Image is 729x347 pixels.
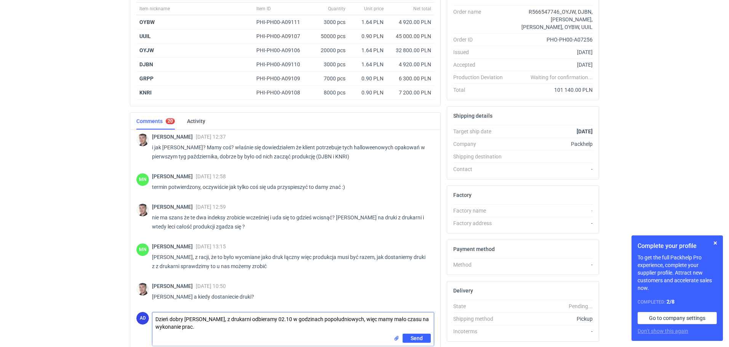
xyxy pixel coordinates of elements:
div: Contact [453,165,509,173]
div: 4 920.00 PLN [390,61,431,68]
div: Factory name [453,207,509,214]
div: R566547746_OYJW, DJBN, [PERSON_NAME], [PERSON_NAME], OYBW, UUIL [509,8,593,31]
figcaption: AD [136,312,149,325]
div: Accepted [453,61,509,69]
div: Maciej Sikora [136,283,149,296]
strong: KNRI [139,90,152,96]
h2: Delivery [453,288,473,294]
div: Shipping destination [453,153,509,160]
div: - [509,219,593,227]
span: Send [411,336,423,341]
span: Net total [413,6,431,12]
div: 20000 pcs [310,43,349,58]
strong: OYJW [139,47,154,53]
div: PHI-PH00-A09107 [256,32,307,40]
figcaption: MN [136,243,149,256]
div: Factory address [453,219,509,227]
button: Send [403,334,431,343]
div: Małgorzata Nowotna [136,243,149,256]
span: [DATE] 10:50 [196,283,226,289]
p: i jak [PERSON_NAME]? Mamy coś? właśnie się dowiedziałem że klient potrzebuje tych halloweenowych ... [152,143,428,161]
div: 7000 pcs [310,72,349,86]
div: 0.90 PLN [352,75,384,82]
div: 4 920.00 PLN [390,18,431,26]
div: State [453,302,509,310]
span: Unit price [364,6,384,12]
span: Item nickname [139,6,170,12]
div: PHI-PH00-A09111 [256,18,307,26]
h1: Complete your profile [638,241,717,251]
figcaption: MN [136,173,149,186]
button: Skip for now [711,238,720,248]
button: Don’t show this again [638,327,688,335]
span: [PERSON_NAME] [152,283,196,289]
div: 1.64 PLN [352,18,384,26]
div: Issued [453,48,509,56]
div: Anita Dolczewska [136,312,149,325]
div: Packhelp [509,140,593,148]
span: [DATE] 12:37 [196,134,226,140]
a: Comments20 [136,113,175,130]
div: 45 000.00 PLN [390,32,431,40]
em: Waiting for confirmation... [531,74,593,81]
h2: Factory [453,192,472,198]
a: Activity [187,113,205,130]
h2: Shipping details [453,113,492,119]
div: Production Deviation [453,74,509,81]
strong: UUIL [139,33,151,39]
div: 50000 pcs [310,29,349,43]
p: termin potwierdzony, oczywiście jak tylko coś się uda przyspieszyć to damy znać :) [152,182,428,192]
div: Incoterms [453,328,509,335]
div: PHO-PH00-A07256 [509,36,593,43]
div: 1.64 PLN [352,61,384,68]
div: - [509,261,593,269]
span: Quantity [328,6,345,12]
div: - [509,165,593,173]
span: [PERSON_NAME] [152,134,196,140]
div: - [509,328,593,335]
div: 7 200.00 PLN [390,89,431,96]
div: PHI-PH00-A09106 [256,46,307,54]
span: [PERSON_NAME] [152,204,196,210]
h2: Payment method [453,246,495,252]
span: Item ID [256,6,271,12]
div: 3000 pcs [310,15,349,29]
div: 3000 pcs [310,58,349,72]
span: [DATE] 12:58 [196,173,226,179]
div: Total [453,86,509,94]
div: 0.90 PLN [352,89,384,96]
strong: 2 / 8 [667,299,675,305]
div: Order ID [453,36,509,43]
img: Maciej Sikora [136,134,149,146]
strong: DJBN [139,61,153,67]
div: Małgorzata Nowotna [136,173,149,186]
p: nie ma szans że te dwa indeksy zrobicie wcześniej i uda się to gdzieś wcisnąć? [PERSON_NAME] na d... [152,213,428,231]
div: Target ship date [453,128,509,135]
textarea: Dzień dobry [PERSON_NAME], z drukarni odbieramy 02.10 w godzinach popołudniowych, więc mamy mało ... [152,312,434,334]
div: Company [453,140,509,148]
span: [DATE] 12:59 [196,204,226,210]
div: PHI-PH00-A09109 [256,75,307,82]
div: [DATE] [509,48,593,56]
strong: [DATE] [577,128,593,134]
span: [PERSON_NAME] [152,173,196,179]
div: Completed: [638,298,717,306]
span: [DATE] 13:15 [196,243,226,249]
em: Pending... [569,303,593,309]
div: 8000 pcs [310,86,349,100]
div: [DATE] [509,61,593,69]
div: Order name [453,8,509,31]
div: 0.90 PLN [352,32,384,40]
p: [PERSON_NAME] a kiedy dostaniecie druki? [152,292,428,301]
div: Method [453,261,509,269]
p: To get the full Packhelp Pro experience, complete your supplier profile. Attract new customers an... [638,254,717,292]
div: - [509,207,593,214]
div: 32 800.00 PLN [390,46,431,54]
a: Go to company settings [638,312,717,324]
div: Shipping method [453,315,509,323]
p: [PERSON_NAME], z racji, że to było wyceniane jako druk łączny więc produkcja musi być razem, jak ... [152,253,428,271]
img: Maciej Sikora [136,204,149,216]
span: [PERSON_NAME] [152,243,196,249]
div: PHI-PH00-A09110 [256,61,307,68]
